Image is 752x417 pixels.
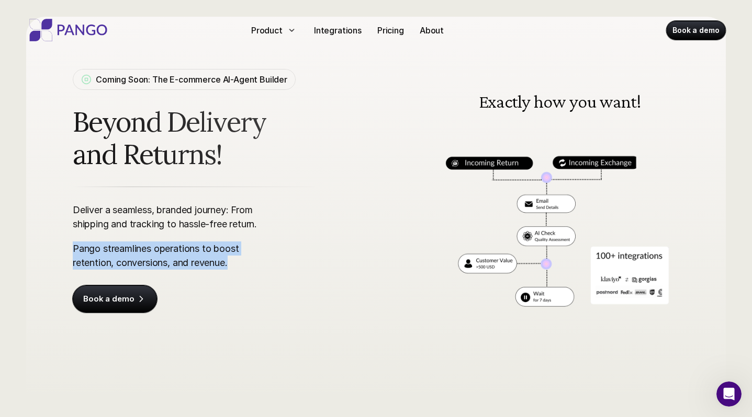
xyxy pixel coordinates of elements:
a: Book a demo [73,285,157,312]
a: Integrations [310,22,366,39]
p: Coming Soon: The E-commerce AI-Agent Builder [96,73,287,86]
p: Pango streamlines operations to boost retention, conversions, and revenue. [73,241,266,270]
p: Integrations [314,24,362,37]
p: Deliver a seamless, branded journey: From shipping and tracking to hassle-free return. [73,203,266,231]
button: Previous [451,183,466,199]
p: Book a demo [672,25,719,36]
button: Next [654,183,669,199]
img: Back Arrow [451,183,466,199]
img: Workflow for returns, delivery, shipping, and logistics management for e-commerce companies. The ... [440,70,680,311]
h3: Exactly how you want! [461,92,659,111]
a: About [416,22,448,39]
iframe: Intercom live chat [716,381,742,407]
a: Book a demo [666,21,725,40]
p: Pricing [377,24,404,37]
p: Product [251,24,283,37]
span: Beyond Delivery and Returns! [73,106,395,171]
a: Coming Soon: The E-commerce AI-Agent Builder [73,69,296,90]
a: Pricing [373,22,408,39]
p: About [420,24,444,37]
p: Book a demo [83,294,134,304]
img: Next Arrow [654,183,669,199]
